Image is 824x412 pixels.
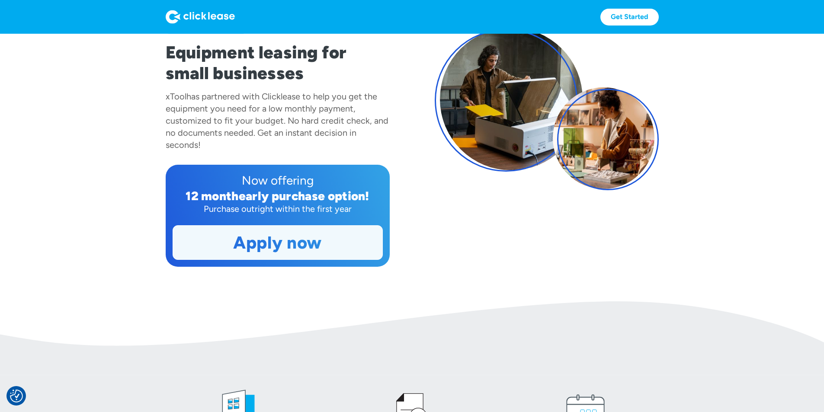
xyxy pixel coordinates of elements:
a: Apply now [173,226,382,259]
div: has partnered with Clicklease to help you get the equipment you need for a low monthly payment, c... [166,91,388,150]
button: Consent Preferences [10,390,23,402]
div: xTool [166,91,186,102]
div: Now offering [173,172,383,189]
div: 12 month [186,188,239,203]
img: Revisit consent button [10,390,23,402]
h1: Equipment leasing for small businesses [166,42,390,83]
a: Get Started [600,9,659,26]
img: Logo [166,10,235,24]
div: early purchase option! [239,188,369,203]
div: Purchase outright within the first year [173,203,383,215]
